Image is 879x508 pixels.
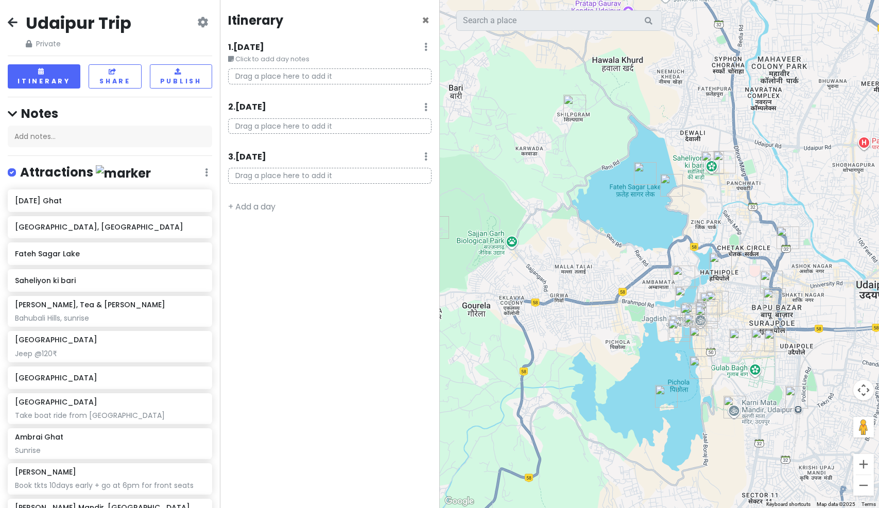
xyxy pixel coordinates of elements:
div: Hathipole [705,249,736,279]
button: Close [422,14,429,27]
div: Saheliyon ki bari [697,147,728,178]
h6: 3 . [DATE] [228,152,266,163]
div: Add notes... [8,126,212,147]
div: Paliwal Restaurant [693,295,723,326]
a: + Add a day [228,201,275,213]
img: marker [96,165,151,181]
h6: Saheliyon ki bari [15,276,204,285]
div: Bagore Ki Haveli [678,299,709,329]
div: Karni Mata Mandir, Udaipur [719,392,750,423]
div: PANDIT JI KI LEMON TEA [709,147,740,178]
a: Open this area in Google Maps (opens a new window) [442,495,476,508]
h6: 2 . [DATE] [228,102,266,113]
div: Sai Baba Paratha Centre [760,325,791,356]
h6: [GEOGRAPHIC_DATA] [15,397,97,407]
button: Map camera controls [853,380,874,400]
div: Jeep @120₹ [15,349,204,358]
div: Khamma Ghani Restaurant [668,261,699,292]
div: Ambrai Ghat [664,315,695,346]
span: Map data ©2025 [817,501,855,507]
div: Bahubali Hills, sunrise [15,313,204,323]
img: Google [442,495,476,508]
button: Itinerary [8,64,80,89]
h4: Attractions [20,164,151,181]
h6: [GEOGRAPHIC_DATA] [15,335,97,344]
h6: Ambrai Ghat [15,432,63,442]
div: Gangaur Ghat [676,300,707,330]
div: Bapu Bazaar Shopping Street, Udaipur [759,284,790,315]
p: Drag a place here to add it [228,68,432,84]
div: Book tkts 10days early + go at 6pm for front seats [15,481,204,490]
h4: Notes [8,106,212,121]
p: Drag a place here to add it [228,168,432,184]
button: Zoom in [853,454,874,475]
div: Krishna Dal Bati Restro [747,324,778,355]
h2: Udaipur Trip [26,12,131,34]
button: Drag Pegman onto the map to open Street View [853,417,874,437]
div: Jagdish Shree Restaurant - Namkeen [691,302,722,332]
button: Publish [150,64,212,89]
h6: [PERSON_NAME] [15,467,76,477]
div: Pichola Lake, Udaipur [685,352,716,383]
div: Aasavar Chat Centre [671,282,702,313]
div: Ambrai Restaurant [665,311,696,342]
div: Daya Nashta Center 1 [772,222,803,253]
div: Take boat ride from [GEOGRAPHIC_DATA] [15,411,204,420]
button: Share [89,64,142,89]
div: City Palace [685,322,716,353]
div: Udaipur City Railway Station [781,382,812,413]
h4: Itinerary [228,12,283,28]
div: Shilpgram [559,91,590,121]
div: Jagat Niwas Palace Hotel [680,309,711,340]
div: Jagmandir Island Palace [651,381,682,412]
div: Lala Misthan Bhandar [696,288,727,319]
div: Fateh Sagar Lake [630,158,661,189]
span: Close itinerary [422,12,429,29]
span: Private [26,38,131,49]
a: Terms (opens in new tab) [861,501,876,507]
button: Zoom out [853,475,874,496]
h6: [GEOGRAPHIC_DATA], [GEOGRAPHIC_DATA] [15,222,204,232]
h6: Fateh Sagar Lake [15,249,204,258]
div: Sai Sagar Coffee & More [656,170,687,201]
input: Search a place [456,10,662,31]
div: Chitrangan, The Homestay of Udaipur [725,325,756,356]
h6: [PERSON_NAME], Tea & [PERSON_NAME] [15,300,165,309]
div: Bawarchi Restaurant [756,267,787,297]
small: Click to add day notes [228,54,432,64]
div: Roop Ji Nasta Centre [702,287,733,318]
div: Sunrise [15,446,204,455]
h6: 1 . [DATE] [228,42,264,53]
div: Raju Bhai Rabdi Wala [691,297,722,328]
h6: [DATE] Ghat [15,196,204,205]
p: Drag a place here to add it [228,118,432,134]
h6: [GEOGRAPHIC_DATA] [15,373,204,382]
button: Keyboard shortcuts [766,501,811,508]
